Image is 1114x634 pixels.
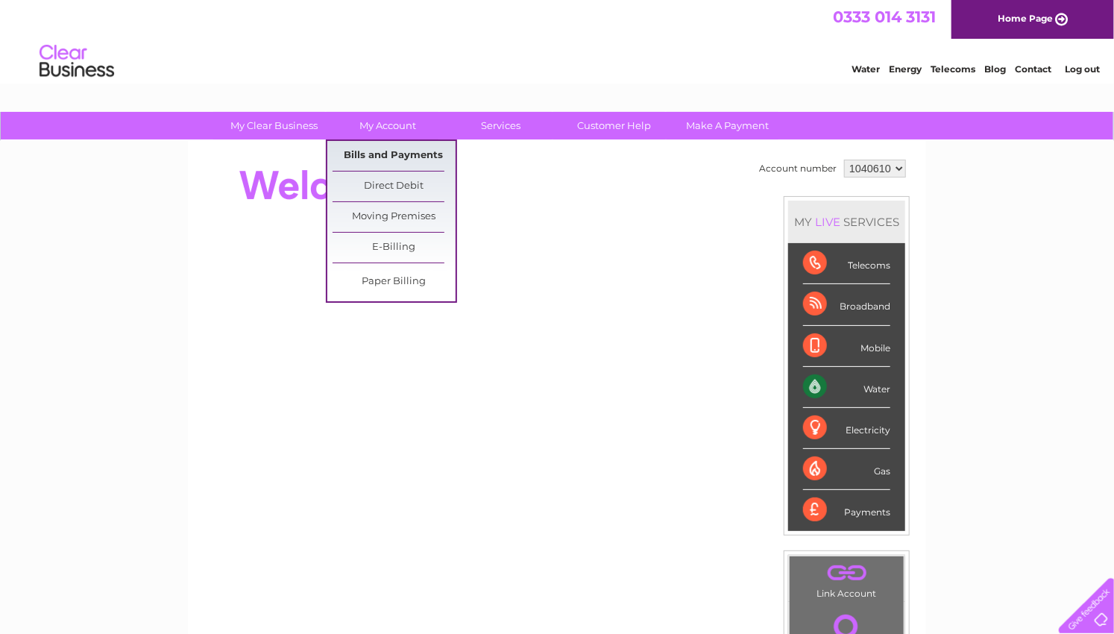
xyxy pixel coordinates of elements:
a: Log out [1065,63,1100,75]
a: Make A Payment [667,112,790,139]
div: Water [803,367,890,408]
div: MY SERVICES [788,201,905,243]
div: Payments [803,490,890,530]
img: logo.png [39,39,115,84]
a: 0333 014 3131 [833,7,936,26]
div: Telecoms [803,243,890,284]
td: Account number [755,156,840,181]
a: Telecoms [931,63,975,75]
a: Paper Billing [333,267,456,297]
td: Link Account [789,556,904,603]
a: Direct Debit [333,172,456,201]
div: Clear Business is a trading name of Verastar Limited (registered in [GEOGRAPHIC_DATA] No. 3667643... [206,8,910,72]
div: Gas [803,449,890,490]
a: My Clear Business [213,112,336,139]
div: Electricity [803,408,890,449]
a: Bills and Payments [333,141,456,171]
a: Blog [984,63,1006,75]
a: E-Billing [333,233,456,263]
a: . [793,560,900,586]
a: Moving Premises [333,202,456,232]
a: Customer Help [553,112,676,139]
div: Mobile [803,326,890,367]
div: Broadband [803,284,890,325]
a: Water [852,63,880,75]
a: Contact [1015,63,1051,75]
div: LIVE [812,215,843,229]
a: My Account [327,112,450,139]
a: Services [440,112,563,139]
a: Energy [889,63,922,75]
